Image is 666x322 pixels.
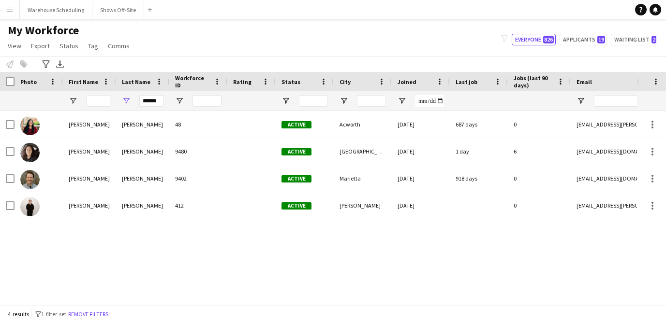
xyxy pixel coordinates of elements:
[20,170,40,189] img: Matt Wilson
[63,165,116,192] div: [PERSON_NAME]
[63,192,116,219] div: [PERSON_NAME]
[651,36,656,43] span: 2
[281,97,290,105] button: Open Filter Menu
[169,138,227,165] div: 9480
[508,192,571,219] div: 0
[116,165,169,192] div: [PERSON_NAME]
[508,111,571,138] div: 0
[392,138,450,165] div: [DATE]
[8,42,21,50] span: View
[116,192,169,219] div: [PERSON_NAME]
[514,74,553,89] span: Jobs (last 90 days)
[69,97,77,105] button: Open Filter Menu
[116,111,169,138] div: [PERSON_NAME]
[169,192,227,219] div: 412
[20,116,40,135] img: Anna Wilson
[122,97,131,105] button: Open Filter Menu
[20,197,40,216] img: Ryan Wilson
[69,78,98,85] span: First Name
[334,165,392,192] div: Marietta
[63,138,116,165] div: [PERSON_NAME]
[512,34,556,45] button: Everyone826
[456,78,477,85] span: Last job
[86,95,110,107] input: First Name Filter Input
[281,121,311,128] span: Active
[543,36,554,43] span: 826
[281,175,311,182] span: Active
[450,138,508,165] div: 1 day
[169,165,227,192] div: 9402
[116,138,169,165] div: [PERSON_NAME]
[27,40,54,52] a: Export
[597,36,605,43] span: 19
[577,78,592,85] span: Email
[560,34,607,45] button: Applicants19
[63,111,116,138] div: [PERSON_NAME]
[233,78,252,85] span: Rating
[450,165,508,192] div: 918 days
[175,97,184,105] button: Open Filter Menu
[41,310,66,318] span: 1 filter set
[108,42,130,50] span: Comms
[340,97,348,105] button: Open Filter Menu
[92,0,144,19] button: Shows Off-Site
[20,78,37,85] span: Photo
[415,95,444,107] input: Joined Filter Input
[84,40,102,52] a: Tag
[66,309,110,320] button: Remove filters
[281,202,311,210] span: Active
[139,95,163,107] input: Last Name Filter Input
[20,0,92,19] button: Warehouse Scheduling
[392,165,450,192] div: [DATE]
[340,78,351,85] span: City
[169,111,227,138] div: 48
[450,111,508,138] div: 687 days
[56,40,82,52] a: Status
[54,58,66,70] app-action-btn: Export XLSX
[398,97,406,105] button: Open Filter Menu
[508,165,571,192] div: 0
[334,192,392,219] div: [PERSON_NAME]
[59,42,78,50] span: Status
[192,95,222,107] input: Workforce ID Filter Input
[611,34,658,45] button: Waiting list2
[31,42,50,50] span: Export
[281,78,300,85] span: Status
[281,148,311,155] span: Active
[334,111,392,138] div: Acworth
[299,95,328,107] input: Status Filter Input
[392,111,450,138] div: [DATE]
[20,143,40,162] img: Jennifer Wilson
[88,42,98,50] span: Tag
[122,78,150,85] span: Last Name
[508,138,571,165] div: 6
[398,78,416,85] span: Joined
[104,40,133,52] a: Comms
[8,23,79,38] span: My Workforce
[334,138,392,165] div: [GEOGRAPHIC_DATA]
[357,95,386,107] input: City Filter Input
[577,97,585,105] button: Open Filter Menu
[40,58,52,70] app-action-btn: Advanced filters
[175,74,210,89] span: Workforce ID
[392,192,450,219] div: [DATE]
[4,40,25,52] a: View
